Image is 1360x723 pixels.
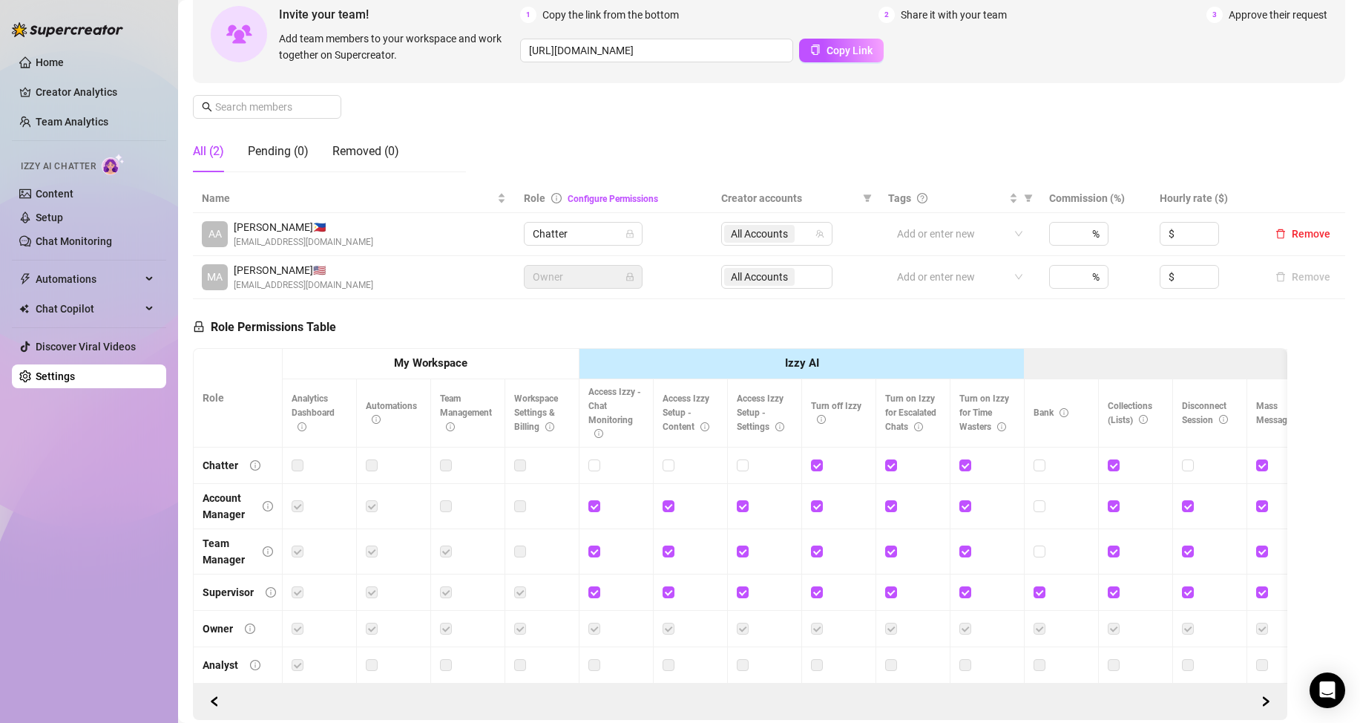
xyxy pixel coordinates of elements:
[721,190,857,206] span: Creator accounts
[366,401,417,425] span: Automations
[203,690,226,713] button: Scroll Forward
[1292,228,1330,240] span: Remove
[997,422,1006,431] span: info-circle
[917,193,927,203] span: question-circle
[36,370,75,382] a: Settings
[209,696,220,707] span: left
[545,422,554,431] span: info-circle
[36,188,73,200] a: Content
[248,143,309,160] div: Pending (0)
[1269,268,1336,286] button: Remove
[1182,401,1228,425] span: Disconnect Session
[208,226,222,242] span: AA
[193,143,224,160] div: All (2)
[19,304,29,314] img: Chat Copilot
[1269,225,1336,243] button: Remove
[203,621,233,637] div: Owner
[724,225,795,243] span: All Accounts
[514,393,558,432] span: Workspace Settings & Billing
[533,223,634,245] span: Chatter
[700,422,709,431] span: info-circle
[1060,408,1068,417] span: info-circle
[19,273,31,285] span: thunderbolt
[203,657,238,673] div: Analyst
[810,45,821,55] span: copy
[36,80,154,104] a: Creator Analytics
[827,45,873,56] span: Copy Link
[1108,401,1152,425] span: Collections (Lists)
[21,160,96,174] span: Izzy AI Chatter
[1254,690,1278,713] button: Scroll Backward
[860,187,875,209] span: filter
[36,212,63,223] a: Setup
[1151,184,1261,213] th: Hourly rate ($)
[207,269,223,285] span: MA
[1040,184,1150,213] th: Commission (%)
[625,229,634,238] span: lock
[520,7,536,23] span: 1
[1229,7,1327,23] span: Approve their request
[663,393,709,432] span: Access Izzy Setup - Content
[332,143,399,160] div: Removed (0)
[263,546,273,557] span: info-circle
[194,349,283,448] th: Role
[885,393,936,432] span: Turn on Izzy for Escalated Chats
[446,422,455,431] span: info-circle
[36,56,64,68] a: Home
[102,154,125,175] img: AI Chatter
[234,219,373,235] span: [PERSON_NAME] 🇵🇭
[1024,194,1033,203] span: filter
[292,393,335,432] span: Analytics Dashboard
[202,102,212,112] span: search
[234,235,373,249] span: [EMAIL_ADDRESS][DOMAIN_NAME]
[1256,401,1307,425] span: Mass Message
[36,297,141,321] span: Chat Copilot
[193,184,515,213] th: Name
[524,192,545,204] span: Role
[1261,696,1271,707] span: right
[542,7,679,23] span: Copy the link from the bottom
[594,429,603,438] span: info-circle
[202,190,494,206] span: Name
[817,415,826,424] span: info-circle
[203,535,251,568] div: Team Manager
[250,660,260,670] span: info-circle
[193,318,336,336] h5: Role Permissions Table
[775,422,784,431] span: info-circle
[12,22,123,37] img: logo-BBDzfeDw.svg
[203,457,238,474] div: Chatter
[533,266,634,288] span: Owner
[625,272,634,281] span: lock
[266,587,276,598] span: info-circle
[731,226,788,242] span: All Accounts
[234,278,373,292] span: [EMAIL_ADDRESS][DOMAIN_NAME]
[36,235,112,247] a: Chat Monitoring
[1206,7,1223,23] span: 3
[36,341,136,353] a: Discover Viral Videos
[888,190,911,206] span: Tags
[263,501,273,511] span: info-circle
[568,194,658,204] a: Configure Permissions
[36,116,108,128] a: Team Analytics
[878,7,895,23] span: 2
[551,193,562,203] span: info-circle
[959,393,1009,432] span: Turn on Izzy for Time Wasters
[1034,408,1068,418] span: Bank
[1219,415,1228,424] span: info-circle
[785,356,819,370] strong: Izzy AI
[279,5,520,24] span: Invite your team!
[203,584,254,601] div: Supervisor
[815,229,824,238] span: team
[799,39,884,62] button: Copy Link
[737,393,784,432] span: Access Izzy Setup - Settings
[914,422,923,431] span: info-circle
[245,624,255,634] span: info-circle
[1139,415,1148,424] span: info-circle
[215,99,321,115] input: Search members
[394,356,467,370] strong: My Workspace
[440,393,492,432] span: Team Management
[811,401,861,425] span: Turn off Izzy
[901,7,1007,23] span: Share it with your team
[250,460,260,471] span: info-circle
[279,30,514,63] span: Add team members to your workspace and work together on Supercreator.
